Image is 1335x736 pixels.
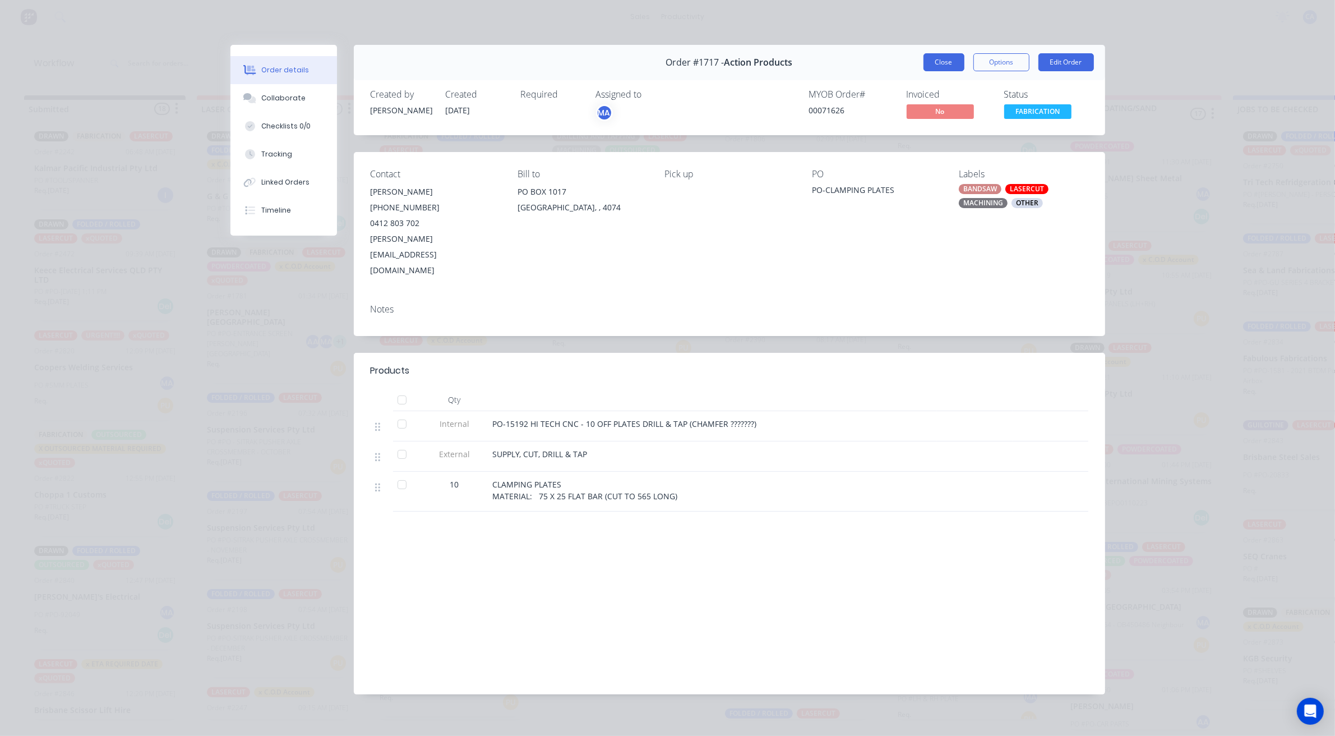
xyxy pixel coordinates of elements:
[518,169,646,180] div: Bill to
[493,479,678,502] span: CLAMPING PLATES MATERIAL: 75 X 25 FLAT BAR (CUT TO 565 LONG)
[371,304,1088,315] div: Notes
[907,104,974,118] span: No
[426,418,484,430] span: Internal
[923,53,964,71] button: Close
[230,196,337,224] button: Timeline
[812,169,941,180] div: PO
[1004,104,1071,118] span: FABRICATION
[371,89,432,100] div: Created by
[518,200,646,215] div: [GEOGRAPHIC_DATA], , 4074
[230,140,337,168] button: Tracking
[493,449,588,459] span: SUPPLY, CUT, DRILL & TAP
[1011,198,1043,208] div: OTHER
[446,105,470,116] span: [DATE]
[371,169,500,180] div: Contact
[666,57,724,68] span: Order #1717 -
[809,89,893,100] div: MYOB Order #
[261,177,310,187] div: Linked Orders
[446,89,507,100] div: Created
[596,89,708,100] div: Assigned to
[450,479,459,490] span: 10
[261,121,311,131] div: Checklists 0/0
[421,389,488,411] div: Qty
[426,448,484,460] span: External
[230,112,337,140] button: Checklists 0/0
[371,364,410,378] div: Products
[518,184,646,220] div: PO BOX 1017[GEOGRAPHIC_DATA], , 4074
[959,184,1001,194] div: BANDSAW
[371,104,432,116] div: [PERSON_NAME]
[1038,53,1094,71] button: Edit Order
[371,200,500,215] div: [PHONE_NUMBER]
[371,184,500,278] div: [PERSON_NAME][PHONE_NUMBER]0412 803 702[PERSON_NAME][EMAIL_ADDRESS][DOMAIN_NAME]
[1004,104,1071,121] button: FABRICATION
[261,65,309,75] div: Order details
[959,169,1088,180] div: Labels
[230,84,337,112] button: Collaborate
[1297,698,1324,725] div: Open Intercom Messenger
[724,57,793,68] span: Action Products
[1004,89,1088,100] div: Status
[809,104,893,116] div: 00071626
[371,215,500,231] div: 0412 803 702
[230,168,337,196] button: Linked Orders
[812,184,941,200] div: PO-CLAMPING PLATES
[596,104,613,121] button: MA
[493,418,757,429] span: PO-15192 HI TECH CNC - 10 OFF PLATES DRILL & TAP (CHAMFER ???????)
[959,198,1008,208] div: MACHINING
[973,53,1029,71] button: Options
[261,149,292,159] div: Tracking
[1005,184,1048,194] div: LASERCUT
[230,56,337,84] button: Order details
[664,169,793,180] div: Pick up
[371,231,500,278] div: [PERSON_NAME][EMAIL_ADDRESS][DOMAIN_NAME]
[521,89,583,100] div: Required
[261,205,291,215] div: Timeline
[907,89,991,100] div: Invoiced
[371,184,500,200] div: [PERSON_NAME]
[518,184,646,200] div: PO BOX 1017
[261,93,306,103] div: Collaborate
